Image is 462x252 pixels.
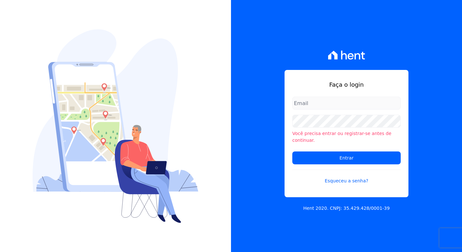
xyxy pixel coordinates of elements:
a: Esqueceu a senha? [292,170,401,184]
img: Login [33,29,198,223]
p: Hent 2020. CNPJ: 35.429.428/0001-39 [303,205,390,212]
h1: Faça o login [292,80,401,89]
input: Entrar [292,151,401,164]
input: Email [292,97,401,110]
li: Você precisa entrar ou registrar-se antes de continuar. [292,130,401,144]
